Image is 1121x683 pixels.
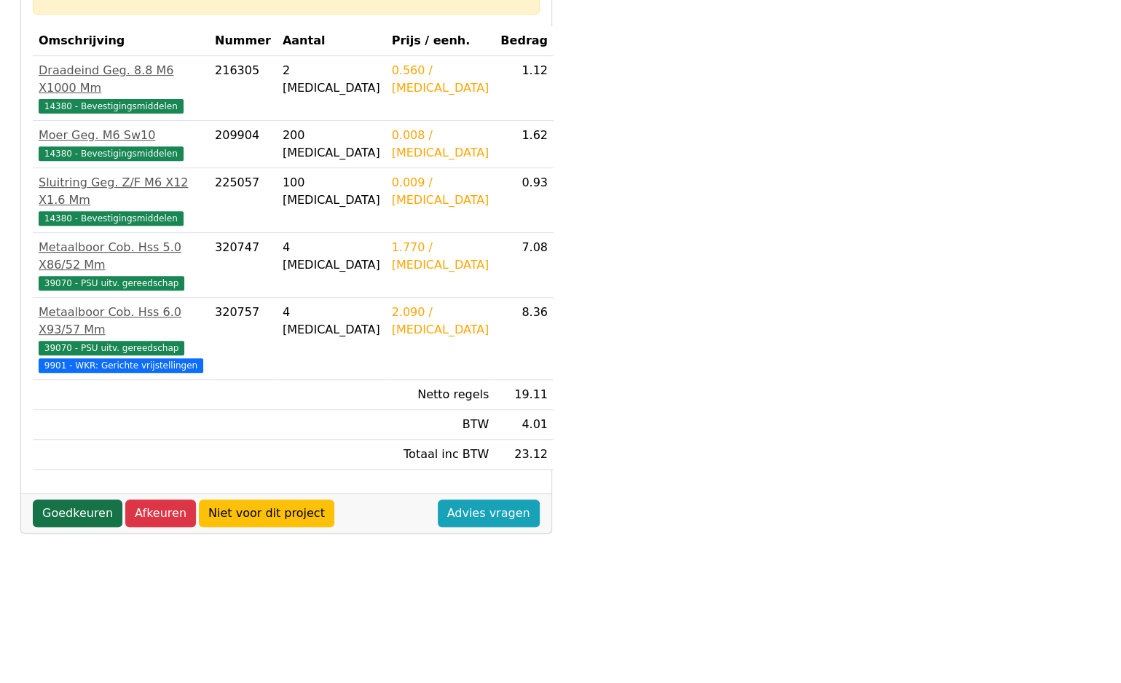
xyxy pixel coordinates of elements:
div: 0.009 / [MEDICAL_DATA] [392,174,489,209]
span: 39070 - PSU uitv. gereedschap [39,341,184,355]
div: Metaalboor Cob. Hss 6.0 X93/57 Mm [39,304,203,339]
th: Aantal [277,26,386,56]
td: 4.01 [495,410,554,440]
div: 2 [MEDICAL_DATA] [283,62,380,97]
a: Afkeuren [125,500,196,527]
td: 225057 [209,168,277,233]
div: Metaalboor Cob. Hss 5.0 X86/52 Mm [39,239,203,274]
td: 320747 [209,233,277,298]
div: 4 [MEDICAL_DATA] [283,239,380,274]
span: 39070 - PSU uitv. gereedschap [39,276,184,291]
a: Sluitring Geg. Z/F M6 X12 X1.6 Mm14380 - Bevestigingsmiddelen [39,174,203,226]
span: 14380 - Bevestigingsmiddelen [39,146,184,161]
a: Draadeind Geg. 8.8 M6 X1000 Mm14380 - Bevestigingsmiddelen [39,62,203,114]
td: 23.12 [495,440,554,470]
div: 100 [MEDICAL_DATA] [283,174,380,209]
th: Nummer [209,26,277,56]
div: 0.008 / [MEDICAL_DATA] [392,127,489,162]
td: BTW [386,410,495,440]
th: Prijs / eenh. [386,26,495,56]
td: 216305 [209,56,277,121]
td: Netto regels [386,380,495,410]
a: Goedkeuren [33,500,122,527]
div: 0.560 / [MEDICAL_DATA] [392,62,489,97]
span: 14380 - Bevestigingsmiddelen [39,211,184,226]
div: 200 [MEDICAL_DATA] [283,127,380,162]
div: 1.770 / [MEDICAL_DATA] [392,239,489,274]
td: 320757 [209,298,277,380]
div: 2.090 / [MEDICAL_DATA] [392,304,489,339]
td: 8.36 [495,298,554,380]
a: Moer Geg. M6 Sw1014380 - Bevestigingsmiddelen [39,127,203,162]
td: 0.93 [495,168,554,233]
td: Totaal inc BTW [386,440,495,470]
div: 4 [MEDICAL_DATA] [283,304,380,339]
td: 7.08 [495,233,554,298]
a: Metaalboor Cob. Hss 5.0 X86/52 Mm39070 - PSU uitv. gereedschap [39,239,203,291]
a: Advies vragen [438,500,540,527]
a: Metaalboor Cob. Hss 6.0 X93/57 Mm39070 - PSU uitv. gereedschap 9901 - WKR: Gerichte vrijstellingen [39,304,203,374]
div: Draadeind Geg. 8.8 M6 X1000 Mm [39,62,203,97]
span: 9901 - WKR: Gerichte vrijstellingen [39,358,203,373]
span: 14380 - Bevestigingsmiddelen [39,99,184,114]
td: 1.62 [495,121,554,168]
div: Sluitring Geg. Z/F M6 X12 X1.6 Mm [39,174,203,209]
td: 19.11 [495,380,554,410]
th: Bedrag [495,26,554,56]
a: Niet voor dit project [199,500,334,527]
td: 209904 [209,121,277,168]
td: 1.12 [495,56,554,121]
th: Omschrijving [33,26,209,56]
div: Moer Geg. M6 Sw10 [39,127,203,144]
